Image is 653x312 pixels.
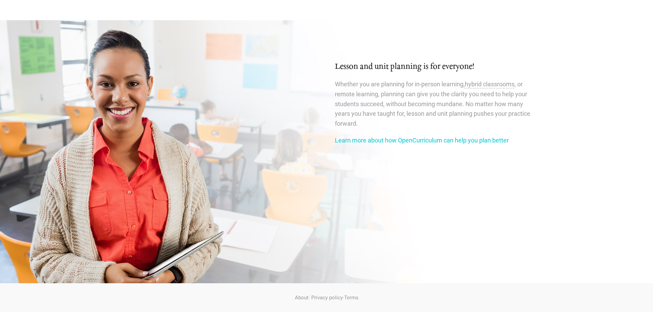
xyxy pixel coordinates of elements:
div: · · [121,283,532,312]
span: hybrid classrooms [465,80,515,88]
a: Privacy policy [311,295,343,301]
p: Whether you are planning for in-person learning, , or remote learning, planning can give you the ... [335,79,532,129]
a: Learn more about how OpenCurriculum can help you plan better [335,137,509,144]
a: Terms [344,295,359,301]
h2: Lesson and unit planning is for everyone! [335,61,532,73]
a: About [295,295,309,301]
